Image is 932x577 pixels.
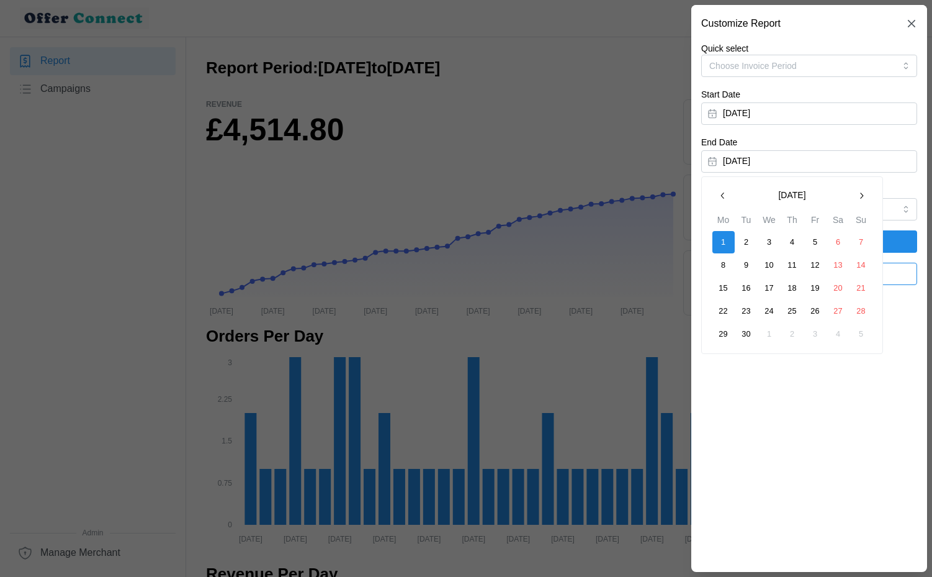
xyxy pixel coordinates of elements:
[735,213,758,231] th: Tu
[850,300,872,322] button: 28 September 2025
[827,213,849,231] th: Sa
[827,323,849,345] button: 4 October 2025
[850,231,872,253] button: 7 September 2025
[712,254,735,276] button: 8 September 2025
[781,213,804,231] th: Th
[804,231,827,253] button: 5 September 2025
[804,300,827,322] button: 26 September 2025
[701,102,917,125] button: [DATE]
[827,277,849,299] button: 20 September 2025
[804,323,827,345] button: 3 October 2025
[712,300,735,322] button: 22 September 2025
[849,213,872,231] th: Su
[827,231,849,253] button: 6 September 2025
[781,277,804,299] button: 18 September 2025
[758,300,781,322] button: 24 September 2025
[701,42,917,55] p: Quick select
[712,277,735,299] button: 15 September 2025
[701,150,917,173] button: [DATE]
[850,277,872,299] button: 21 September 2025
[758,277,781,299] button: 17 September 2025
[781,323,804,345] button: 2 October 2025
[781,254,804,276] button: 11 September 2025
[735,323,758,345] button: 30 September 2025
[827,300,849,322] button: 27 September 2025
[712,323,735,345] button: 29 September 2025
[804,213,827,231] th: Fr
[758,213,781,231] th: We
[735,254,758,276] button: 9 September 2025
[735,300,758,322] button: 23 September 2025
[804,254,827,276] button: 12 September 2025
[712,213,735,231] th: Mo
[735,277,758,299] button: 16 September 2025
[712,231,735,253] button: 1 September 2025
[758,323,781,345] button: 1 October 2025
[701,19,781,29] h2: Customize Report
[701,136,737,150] label: End Date
[850,254,872,276] button: 14 September 2025
[758,254,781,276] button: 10 September 2025
[709,61,797,71] span: Choose Invoice Period
[827,254,849,276] button: 13 September 2025
[701,88,740,102] label: Start Date
[781,300,804,322] button: 25 September 2025
[734,184,850,207] button: [DATE]
[758,231,781,253] button: 3 September 2025
[850,323,872,345] button: 5 October 2025
[735,231,758,253] button: 2 September 2025
[804,277,827,299] button: 19 September 2025
[781,231,804,253] button: 4 September 2025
